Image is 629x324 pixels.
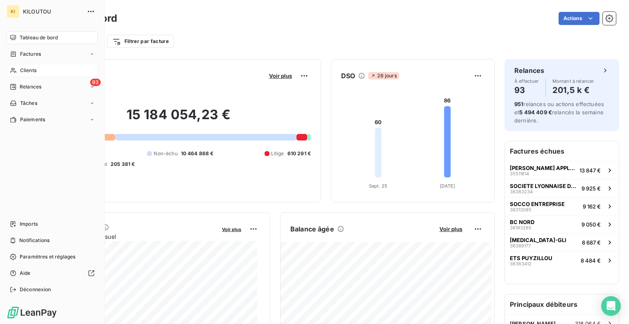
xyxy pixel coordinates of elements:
[107,35,174,48] button: Filtrer par facture
[581,257,601,264] span: 8 484 €
[514,79,539,84] span: À effectuer
[111,161,135,168] span: 205 381 €
[510,207,532,212] span: 36313085
[505,233,619,251] button: [MEDICAL_DATA]-GLI363881778 687 €
[601,296,621,316] div: Open Intercom Messenger
[267,72,294,79] button: Voir plus
[510,255,552,261] span: ETS PUYZILLOU
[505,179,619,197] button: SOCIETE LYONNAISE DE TRAVAUX PUBLICS363832349 925 €
[287,150,311,157] span: 610 291 €
[341,71,355,81] h6: DSO
[269,73,292,79] span: Voir plus
[582,239,601,246] span: 8 687 €
[505,295,619,314] h6: Principaux débiteurs
[510,201,565,207] span: SOCCO ENTREPRISE
[290,224,334,234] h6: Balance âgée
[20,116,45,123] span: Paiements
[514,101,604,124] span: relances ou actions effectuées et relancés la semaine dernière.
[510,237,566,243] span: [MEDICAL_DATA]-GLI
[437,225,465,233] button: Voir plus
[23,8,82,15] span: KILOUTOU
[510,243,531,248] span: 36388177
[154,150,177,157] span: Non-échu
[510,225,532,230] span: 36193265
[552,79,594,84] span: Montant à relancer
[20,67,36,74] span: Clients
[368,72,399,79] span: 26 jours
[20,220,38,228] span: Imports
[514,101,523,107] span: 951
[510,189,533,194] span: 36383234
[369,183,387,189] tspan: Sept. 25
[505,141,619,161] h6: Factures échues
[559,12,600,25] button: Actions
[20,286,51,293] span: Déconnexion
[510,165,576,171] span: [PERSON_NAME] APPLICATION
[7,306,57,319] img: Logo LeanPay
[90,79,101,86] span: 93
[20,83,41,91] span: Relances
[46,106,311,131] h2: 15 184 054,23 €
[510,261,532,266] span: 36363412
[519,109,552,116] span: 5 494 409 €
[581,185,601,192] span: 9 925 €
[514,84,539,97] h4: 93
[505,161,619,179] button: [PERSON_NAME] APPLICATION3551181413 847 €
[505,197,619,215] button: SOCCO ENTREPRISE363130859 162 €
[222,227,241,232] span: Voir plus
[581,221,601,228] span: 9 050 €
[271,150,284,157] span: Litige
[440,183,455,189] tspan: [DATE]
[579,167,601,174] span: 13 847 €
[20,100,37,107] span: Tâches
[510,219,534,225] span: BC NORD
[7,5,20,18] div: KI
[510,171,529,176] span: 35511814
[505,251,619,269] button: ETS PUYZILLOU363634128 484 €
[505,215,619,233] button: BC NORD361932659 050 €
[219,225,244,233] button: Voir plus
[19,237,50,244] span: Notifications
[583,203,601,210] span: 9 162 €
[7,267,98,280] a: Aide
[552,84,594,97] h4: 201,5 k €
[20,253,75,261] span: Paramètres et réglages
[20,50,41,58] span: Factures
[181,150,214,157] span: 10 464 868 €
[514,66,544,75] h6: Relances
[20,34,58,41] span: Tableau de bord
[510,183,578,189] span: SOCIETE LYONNAISE DE TRAVAUX PUBLICS
[46,232,216,241] span: Chiffre d'affaires mensuel
[439,226,462,232] span: Voir plus
[20,270,31,277] span: Aide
